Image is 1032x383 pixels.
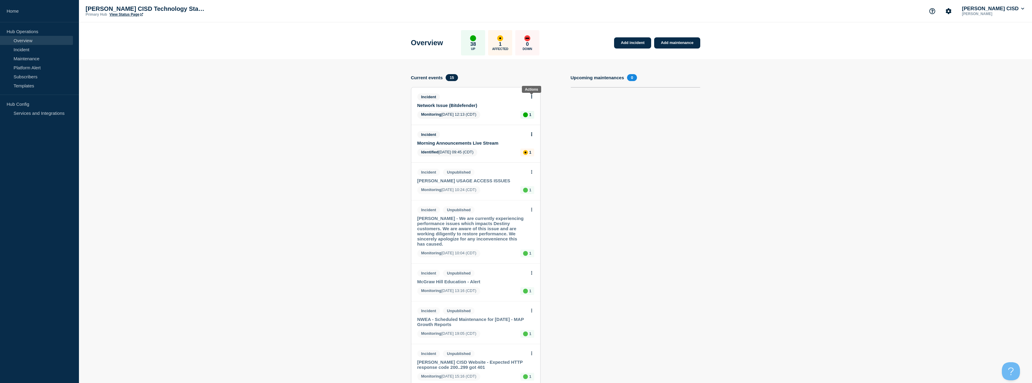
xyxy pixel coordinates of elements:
button: Support [926,5,939,17]
p: 1 [529,188,531,192]
span: Unpublished [443,307,475,314]
span: Monitoring [421,374,441,378]
p: [PERSON_NAME] [961,12,1024,16]
div: up [523,374,528,379]
div: up [523,251,528,256]
h4: Current events [411,75,443,80]
span: Incident [417,131,440,138]
span: Incident [417,169,440,176]
p: 38 [470,41,476,47]
p: Primary Hub [86,12,107,17]
span: 0 [627,74,637,81]
p: 1 [499,41,502,47]
div: up [523,112,528,117]
div: affected [523,150,528,155]
p: 0 [526,41,529,47]
p: Down [522,47,532,51]
a: [PERSON_NAME] - We are currently experiencing performance issues which impacts Destiny customers.... [417,216,526,246]
button: [PERSON_NAME] CISD [961,6,1025,12]
div: up [470,35,476,41]
span: [DATE] 10:04 (CDT) [417,250,480,257]
span: [DATE] 15:16 (CDT) [417,373,480,381]
span: 15 [446,74,458,81]
span: [DATE] 09:45 (CDT) [417,149,478,156]
p: Affected [492,47,508,51]
a: Add maintenance [654,37,700,49]
span: Identified [421,150,439,154]
p: 1 [529,150,531,155]
span: [DATE] 19:05 (CDT) [417,330,480,338]
span: Incident [417,307,440,314]
a: [PERSON_NAME] USAGE ACCESS ISSUES [417,178,526,183]
p: Up [471,47,475,51]
p: 1 [529,374,531,379]
span: Incident [417,206,440,213]
span: Monitoring [421,288,441,293]
span: Unpublished [443,206,475,213]
a: NWEA - Scheduled Maintenance for [DATE] - MAP Growth Reports [417,317,526,327]
span: [DATE] 13:16 (CDT) [417,287,480,295]
span: [DATE] 10:24 (CDT) [417,186,480,194]
span: Unpublished [443,270,475,277]
h4: Upcoming maintenances [571,75,624,80]
div: up [523,331,528,336]
a: Add incident [614,37,651,49]
span: Incident [417,93,440,100]
span: [DATE] 12:13 (CDT) [417,111,480,119]
a: View Status Page [109,12,143,17]
span: Monitoring [421,112,441,117]
span: Monitoring [421,187,441,192]
div: down [524,35,530,41]
p: 1 [529,331,531,336]
div: up [523,188,528,193]
span: Monitoring [421,251,441,255]
a: Morning Announcements Live Stream [417,140,526,146]
span: Incident [417,270,440,277]
span: Monitoring [421,331,441,336]
p: 1 [529,112,531,117]
p: [PERSON_NAME] CISD Technology Status [86,5,206,12]
div: Actions [525,87,538,92]
span: Incident [417,350,440,357]
iframe: Help Scout Beacon - Open [1002,362,1020,380]
a: [PERSON_NAME] CISD Website - Expected HTTP response code 200..299 got 401 [417,359,526,370]
div: affected [497,35,503,41]
a: McGraw Hill Education - Alert [417,279,526,284]
span: Unpublished [443,350,475,357]
span: Unpublished [443,169,475,176]
h1: Overview [411,39,443,47]
p: 1 [529,251,531,256]
a: Network Issue (Bitdefender) [417,103,526,108]
div: up [523,289,528,294]
p: 1 [529,289,531,293]
button: Account settings [942,5,955,17]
